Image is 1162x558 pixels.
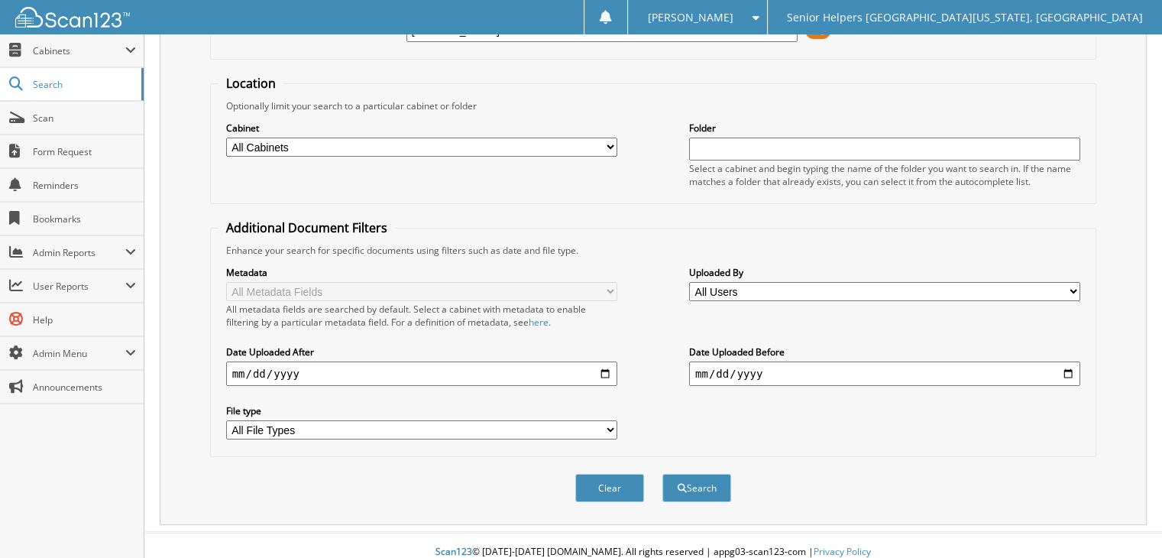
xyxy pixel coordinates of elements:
label: Folder [689,122,1080,135]
span: Form Request [33,145,136,158]
div: Enhance your search for specific documents using filters such as date and file type. [218,244,1089,257]
img: scan123-logo-white.svg [15,7,130,28]
a: here [529,316,549,329]
span: Admin Menu [33,347,125,360]
label: Date Uploaded Before [689,346,1080,358]
span: User Reports [33,280,125,293]
span: Senior Helpers [GEOGRAPHIC_DATA][US_STATE], [GEOGRAPHIC_DATA] [787,13,1143,22]
label: File type [226,404,617,417]
span: Scan123 [435,545,472,558]
legend: Additional Document Filters [218,219,395,236]
a: Privacy Policy [814,545,871,558]
span: Announcements [33,381,136,394]
label: Metadata [226,266,617,279]
span: Scan [33,112,136,125]
span: Bookmarks [33,212,136,225]
label: Cabinet [226,122,617,135]
label: Uploaded By [689,266,1080,279]
legend: Location [218,75,283,92]
span: [PERSON_NAME] [647,13,733,22]
span: Admin Reports [33,246,125,259]
span: Search [33,78,134,91]
div: All metadata fields are searched by default. Select a cabinet with metadata to enable filtering b... [226,303,617,329]
span: Cabinets [33,44,125,57]
input: end [689,362,1080,386]
span: Help [33,313,136,326]
div: Optionally limit your search to a particular cabinet or folder [218,99,1089,112]
input: start [226,362,617,386]
button: Clear [575,474,644,502]
iframe: Chat Widget [1086,485,1162,558]
span: Reminders [33,179,136,192]
label: Date Uploaded After [226,346,617,358]
div: Select a cabinet and begin typing the name of the folder you want to search in. If the name match... [689,162,1080,188]
button: Search [662,474,731,502]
